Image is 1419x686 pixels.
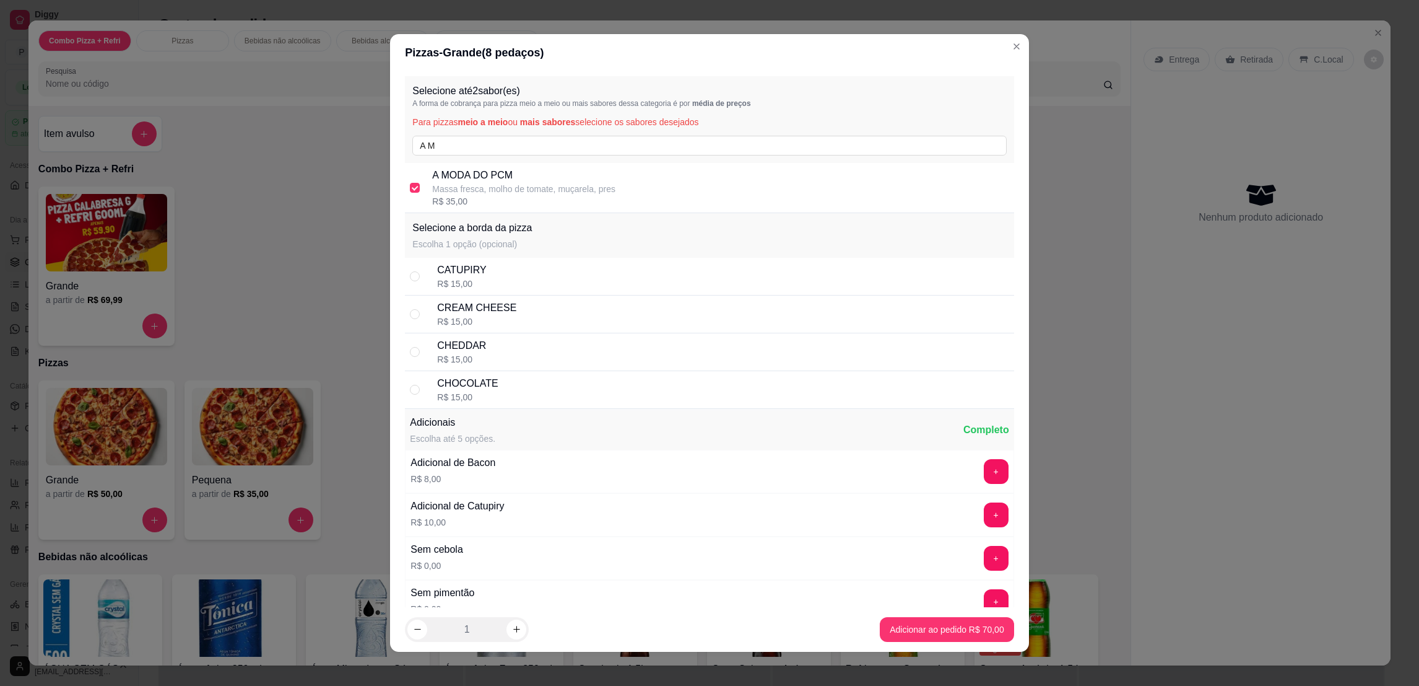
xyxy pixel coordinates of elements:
[437,263,486,278] div: CATUPIRY
[412,99,1006,108] p: A forma de cobrança para pizza meio a meio ou mais sabores dessa categoria é por
[410,499,504,514] div: Adicional de Catupiry
[407,620,427,640] button: decrease-product-quantity
[432,183,615,195] p: Massa fresca, molho de tomate, muçarela, pres
[984,546,1009,571] button: add
[410,473,495,485] div: R$ 8,00
[984,503,1009,527] button: add
[410,586,474,600] div: Sem pimentão
[410,433,495,445] div: Escolha até 5 opções.
[437,315,516,328] div: R$ 15,00
[437,391,498,403] div: R$ 15,00
[437,301,516,315] div: CREAM CHEESE
[405,44,1013,61] div: Pizzas - Grande ( 8 pedaços)
[412,116,1006,128] p: Para pizzas ou selecione os sabores desejados
[458,117,508,127] span: meio a meio
[963,423,1009,438] div: Completo
[437,353,486,366] div: R$ 15,00
[410,516,504,529] div: R$ 10,00
[437,278,486,290] div: R$ 15,00
[410,560,463,572] div: R$ 0,00
[984,589,1009,614] button: add
[410,603,474,615] div: R$ 0,00
[412,136,1006,156] input: Pesquise pelo nome do sabor
[410,542,463,557] div: Sem cebola
[880,617,1013,642] button: Adicionar ao pedido R$ 70,00
[437,376,498,391] div: CHOCOLATE
[1007,37,1026,56] button: Close
[432,195,615,208] div: R$ 35,00
[432,168,615,183] p: A MODA DO PCM
[412,238,532,250] p: Escolha 1 opção (opcional)
[984,459,1009,484] button: add
[437,338,486,353] div: CHEDDAR
[410,415,495,430] div: Adicionais
[410,455,495,470] div: Adicional de Bacon
[520,117,576,127] span: mais sabores
[506,620,526,640] button: increase-product-quantity
[412,84,1006,99] p: Selecione até 2 sabor(es)
[692,99,751,108] span: média de preços
[412,221,532,235] p: Selecione a borda da pizza
[464,622,470,637] p: 1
